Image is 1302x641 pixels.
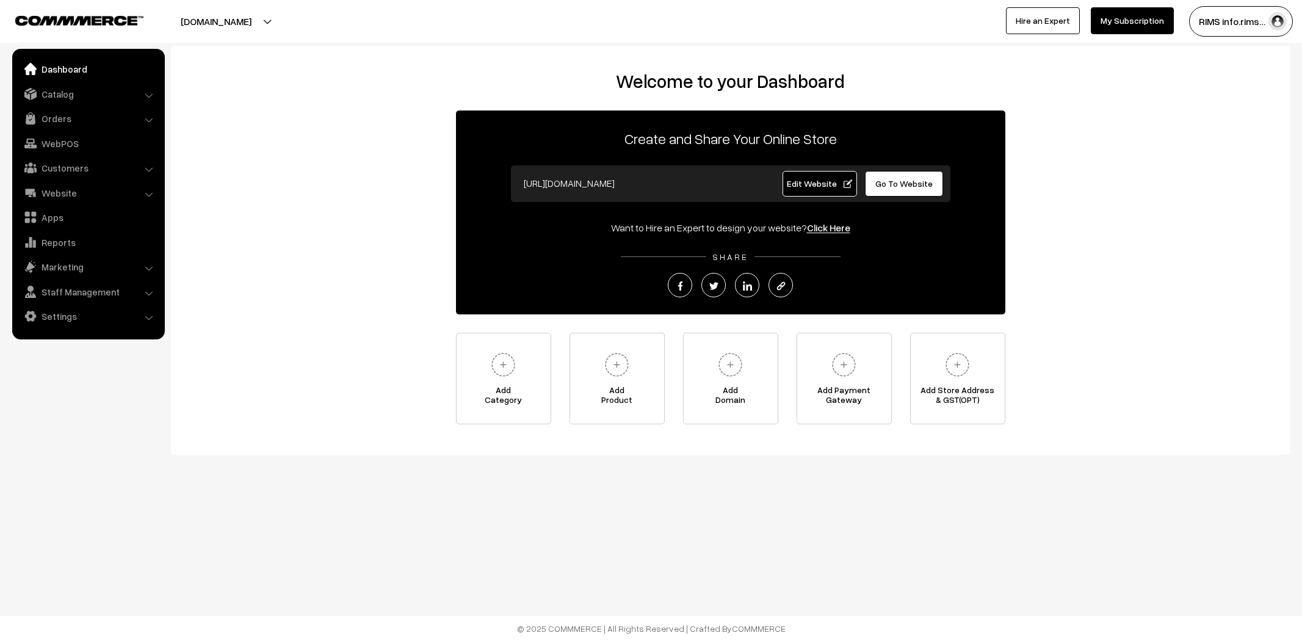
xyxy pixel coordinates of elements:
[15,231,161,253] a: Reports
[138,6,294,37] button: [DOMAIN_NAME]
[941,348,974,382] img: plus.svg
[807,222,850,234] a: Click Here
[15,83,161,105] a: Catalog
[827,348,861,382] img: plus.svg
[797,333,892,424] a: Add PaymentGateway
[15,206,161,228] a: Apps
[875,178,933,189] span: Go To Website
[600,348,634,382] img: plus.svg
[684,385,778,410] span: Add Domain
[486,348,520,382] img: plus.svg
[456,128,1005,150] p: Create and Share Your Online Store
[787,178,852,189] span: Edit Website
[1268,12,1287,31] img: user
[15,182,161,204] a: Website
[15,58,161,80] a: Dashboard
[910,333,1005,424] a: Add Store Address& GST(OPT)
[865,171,944,197] a: Go To Website
[15,305,161,327] a: Settings
[911,385,1005,410] span: Add Store Address & GST(OPT)
[15,16,143,25] img: COMMMERCE
[15,157,161,179] a: Customers
[732,623,786,634] a: COMMMERCE
[706,252,754,262] span: SHARE
[1189,6,1293,37] button: RIMS info.rims…
[183,70,1278,92] h2: Welcome to your Dashboard
[15,12,122,27] a: COMMMERCE
[1006,7,1080,34] a: Hire an Expert
[683,333,778,424] a: AddDomain
[15,256,161,278] a: Marketing
[457,385,551,410] span: Add Category
[15,107,161,129] a: Orders
[797,385,891,410] span: Add Payment Gateway
[570,385,664,410] span: Add Product
[1091,7,1174,34] a: My Subscription
[570,333,665,424] a: AddProduct
[714,348,747,382] img: plus.svg
[15,281,161,303] a: Staff Management
[456,220,1005,235] div: Want to Hire an Expert to design your website?
[456,333,551,424] a: AddCategory
[783,171,857,197] a: Edit Website
[15,132,161,154] a: WebPOS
